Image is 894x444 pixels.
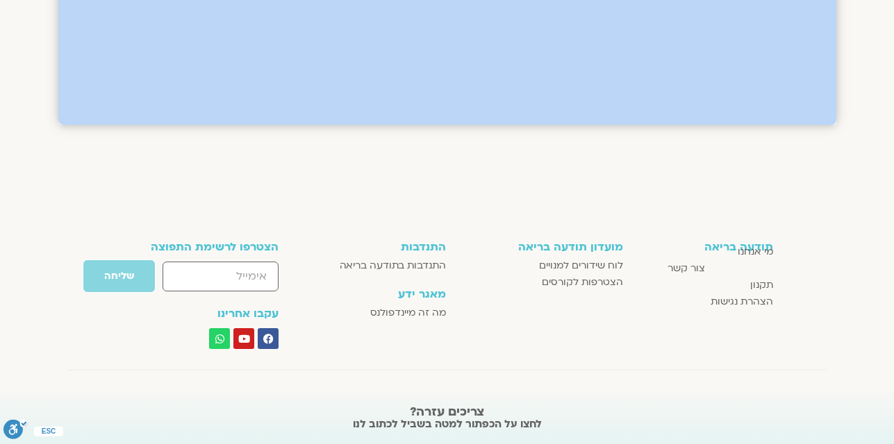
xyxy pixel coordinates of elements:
[317,305,445,321] a: מה זה מיינדפולנס
[317,241,445,253] h3: התנדבות
[104,271,134,282] span: שליחה
[85,417,809,431] h2: לחצו על הכפתור למטה בשביל לכתוב לנו
[542,274,623,291] span: הצטרפות לקורסים
[637,293,773,310] a: הצהרת נגישות
[668,260,705,277] span: צור קשר
[711,293,773,310] span: הצהרת נגישות
[317,288,445,300] h3: מאגר ידע
[163,262,279,291] input: אימייל
[539,257,623,274] span: לוח שידורים למנויים
[122,259,279,300] form: טופס חדש
[460,241,623,253] h3: מועדון תודעה בריאה
[122,307,279,320] h3: עקבו אחרינו
[704,241,773,243] a: תודעה בריאה
[637,244,773,260] a: מי אנחנו
[460,257,623,274] a: לוח שידורים למנויים
[370,305,446,321] span: מה זה מיינדפולנס
[122,241,279,253] h3: הצטרפו לרשימת התפוצה
[317,257,445,274] a: התנדבות בתודעה בריאה
[637,260,705,277] a: צור קשר
[83,259,156,293] button: שליחה
[340,257,446,274] span: התנדבות בתודעה בריאה
[750,277,773,293] span: תקנון
[85,405,809,419] h2: צריכים עזרה?
[738,244,773,260] span: מי אנחנו
[637,277,773,293] a: תקנון
[704,241,773,253] h3: תודעה בריאה
[460,274,623,291] a: הצטרפות לקורסים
